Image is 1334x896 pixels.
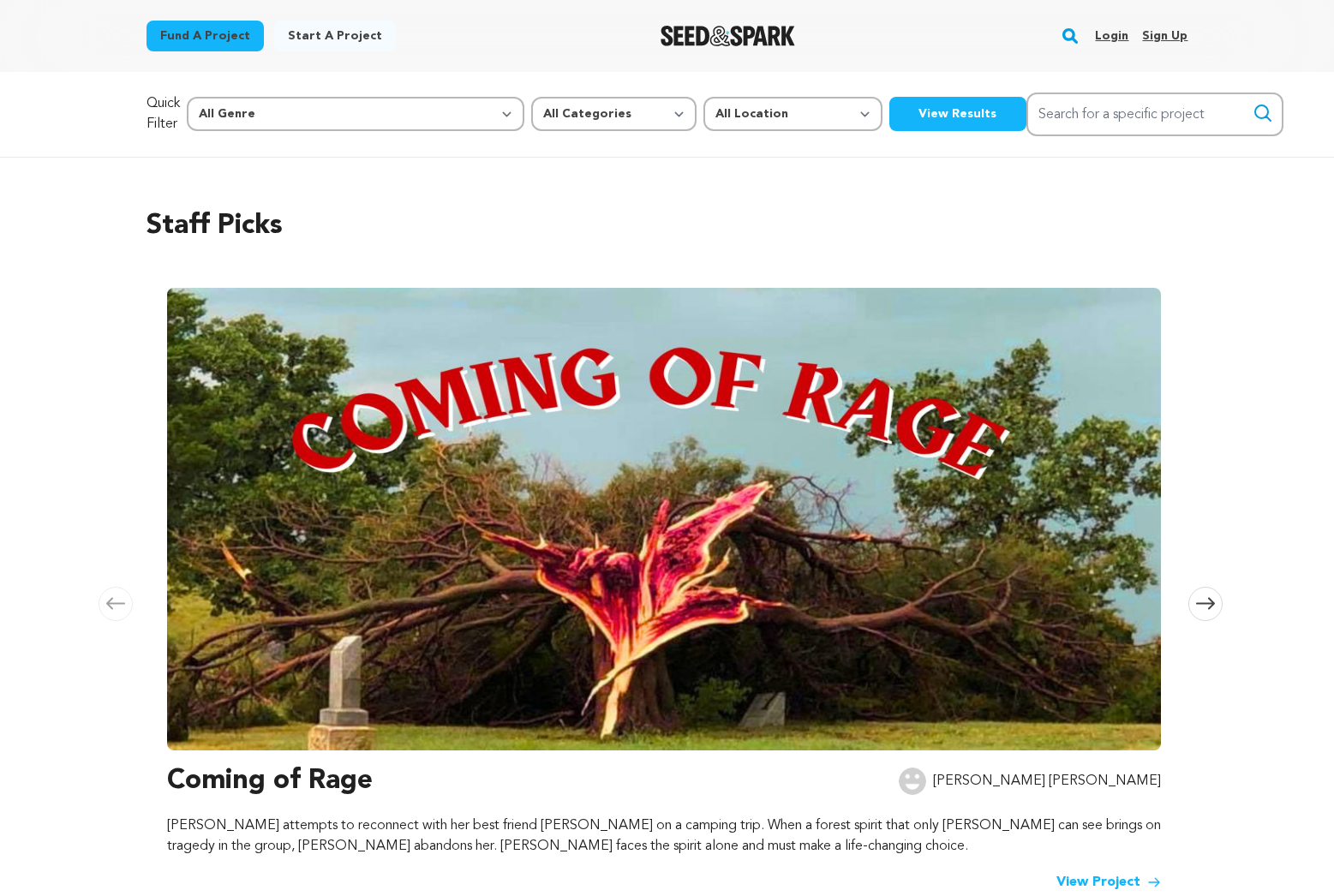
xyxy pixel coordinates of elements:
a: Sign up [1142,22,1187,50]
a: Fund a project [147,21,264,51]
img: user.png [899,768,926,795]
img: Seed&Spark Logo Dark Mode [661,26,795,46]
p: [PERSON_NAME] attempts to reconnect with her best friend [PERSON_NAME] on a camping trip. When a ... [167,815,1161,857]
a: View Project [1056,872,1161,893]
a: Start a project [274,21,396,51]
img: Coming of Rage image [167,288,1161,750]
button: View Results [889,97,1026,131]
h2: Staff Picks [147,206,1188,247]
h3: Coming of Rage [167,761,373,802]
p: [PERSON_NAME] [PERSON_NAME] [933,771,1161,791]
a: Login [1095,22,1128,50]
p: Quick Filter [147,93,180,134]
input: Search for a specific project [1026,93,1283,136]
a: Seed&Spark Homepage [661,26,795,46]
